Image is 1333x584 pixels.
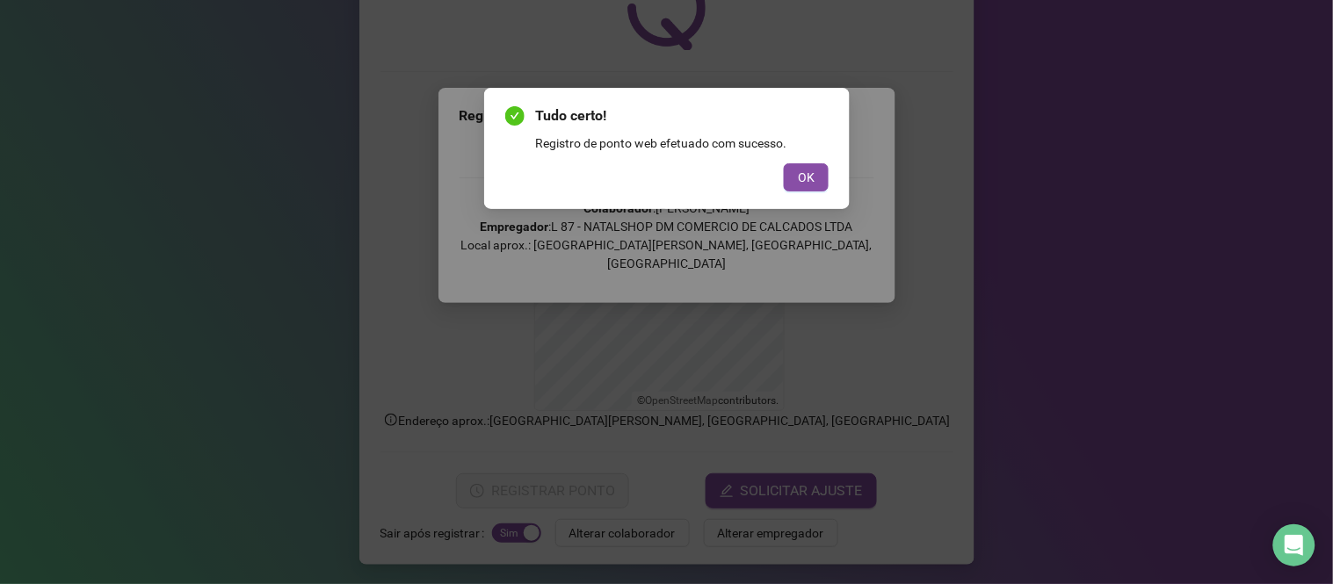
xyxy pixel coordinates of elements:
[535,133,829,153] div: Registro de ponto web efetuado com sucesso.
[505,106,525,126] span: check-circle
[798,168,815,187] span: OK
[535,105,829,126] span: Tudo certo!
[1273,524,1315,566] div: Open Intercom Messenger
[784,163,829,191] button: OK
